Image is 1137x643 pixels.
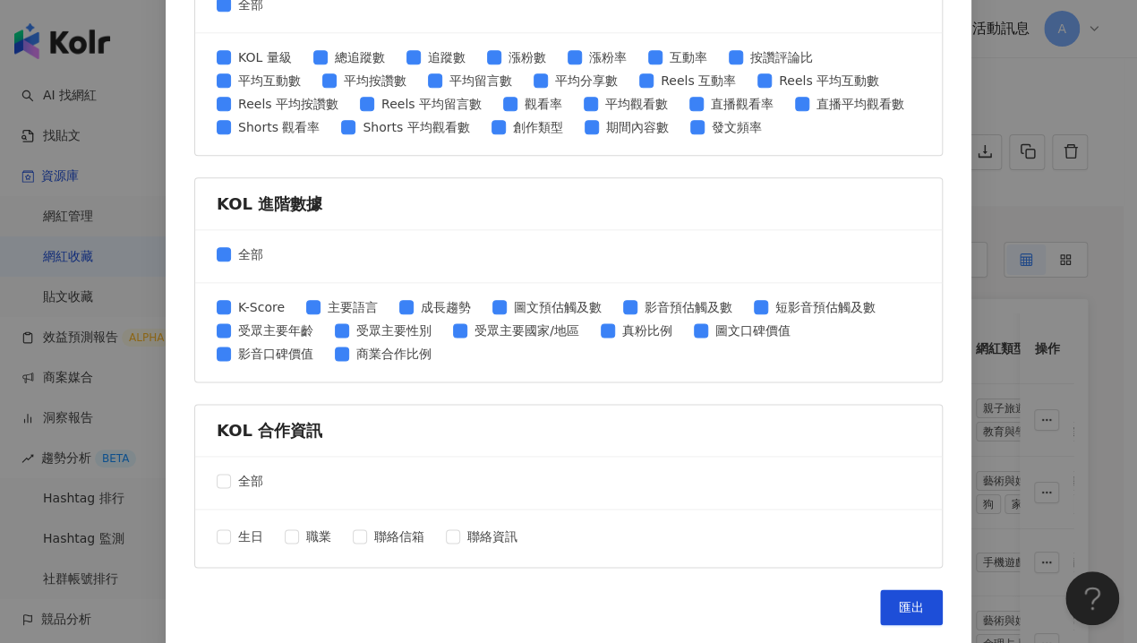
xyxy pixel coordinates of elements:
div: KOL 進階數據 [217,193,920,215]
span: 漲粉數 [501,47,553,67]
span: 漲粉率 [582,47,634,67]
span: 直播觀看率 [704,94,781,114]
span: 追蹤數 [421,47,473,67]
span: 匯出 [899,600,924,614]
span: Shorts 觀看率 [231,117,327,137]
span: 全部 [231,244,270,264]
span: 全部 [231,471,270,491]
div: KOL 合作資訊 [217,419,920,442]
span: 主要語言 [321,297,385,317]
span: 成長趨勢 [414,297,478,317]
span: KOL 量級 [231,47,299,67]
span: 平均觀看數 [598,94,675,114]
span: 平均互動數 [231,71,308,90]
span: 圖文預估觸及數 [507,297,609,317]
span: 期間內容數 [599,117,676,137]
span: 受眾主要國家/地區 [467,321,586,340]
span: 短影音預估觸及數 [768,297,883,317]
span: Reels 平均留言數 [374,94,489,114]
span: 圖文口碑價值 [708,321,798,340]
span: 創作類型 [506,117,570,137]
button: 匯出 [880,589,943,625]
span: 生日 [231,527,270,546]
span: 發文頻率 [705,117,769,137]
span: 真粉比例 [615,321,680,340]
span: 商業合作比例 [349,344,439,364]
span: Reels 互動率 [654,71,743,90]
span: 平均留言數 [442,71,519,90]
span: Reels 平均互動數 [772,71,886,90]
span: 平均按讚數 [337,71,414,90]
span: Shorts 平均觀看數 [355,117,476,137]
span: 互動率 [663,47,714,67]
span: 直播平均觀看數 [809,94,911,114]
span: 影音預估觸及數 [637,297,739,317]
span: 影音口碑價值 [231,344,321,364]
span: K-Score [231,297,292,317]
span: 平均分享數 [548,71,625,90]
span: 受眾主要性別 [349,321,439,340]
span: 職業 [299,527,338,546]
span: 聯絡信箱 [367,527,432,546]
span: 聯絡資訊 [460,527,525,546]
span: 按讚評論比 [743,47,820,67]
span: 觀看率 [517,94,569,114]
span: 總追蹤數 [328,47,392,67]
span: 受眾主要年齡 [231,321,321,340]
span: Reels 平均按讚數 [231,94,346,114]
